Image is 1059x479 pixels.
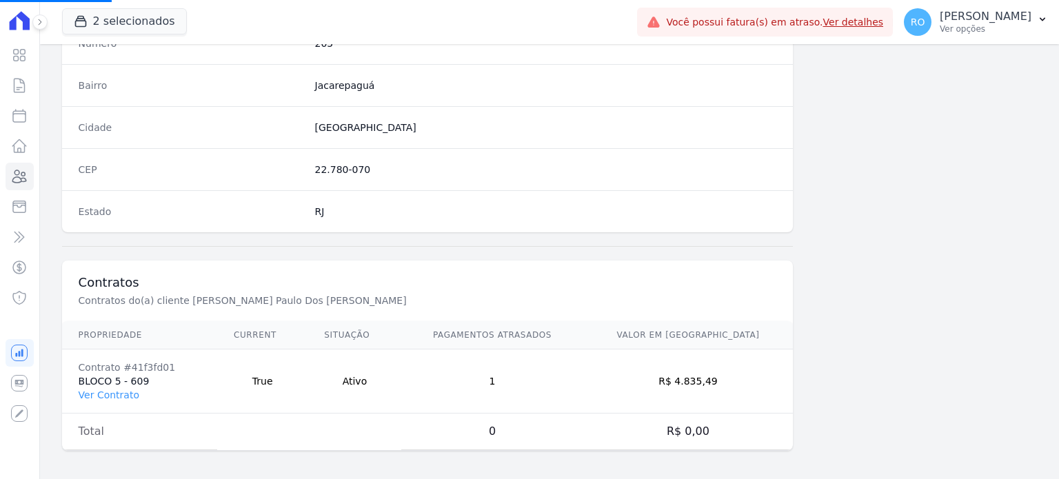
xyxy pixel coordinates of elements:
[79,389,139,400] a: Ver Contrato
[401,349,583,414] td: 1
[666,15,883,30] span: Você possui fatura(s) em atraso.
[401,321,583,349] th: Pagamentos Atrasados
[217,349,307,414] td: True
[79,121,304,134] dt: Cidade
[79,79,304,92] dt: Bairro
[315,121,777,134] dd: [GEOGRAPHIC_DATA]
[893,3,1059,41] button: RO [PERSON_NAME] Ver opções
[583,349,794,414] td: R$ 4.835,49
[940,10,1031,23] p: [PERSON_NAME]
[62,349,217,414] td: BLOCO 5 - 609
[315,163,777,176] dd: 22.780-070
[79,294,542,307] p: Contratos do(a) cliente [PERSON_NAME] Paulo Dos [PERSON_NAME]
[62,321,217,349] th: Propriedade
[79,274,777,291] h3: Contratos
[583,414,794,450] td: R$ 0,00
[217,321,307,349] th: Current
[307,349,401,414] td: Ativo
[911,17,925,27] span: RO
[401,414,583,450] td: 0
[79,360,201,374] div: Contrato #41f3fd01
[79,205,304,218] dt: Estado
[307,321,401,349] th: Situação
[823,17,884,28] a: Ver detalhes
[940,23,1031,34] p: Ver opções
[583,321,794,349] th: Valor em [GEOGRAPHIC_DATA]
[79,163,304,176] dt: CEP
[315,205,777,218] dd: RJ
[315,79,777,92] dd: Jacarepaguá
[62,414,217,450] td: Total
[62,8,187,34] button: 2 selecionados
